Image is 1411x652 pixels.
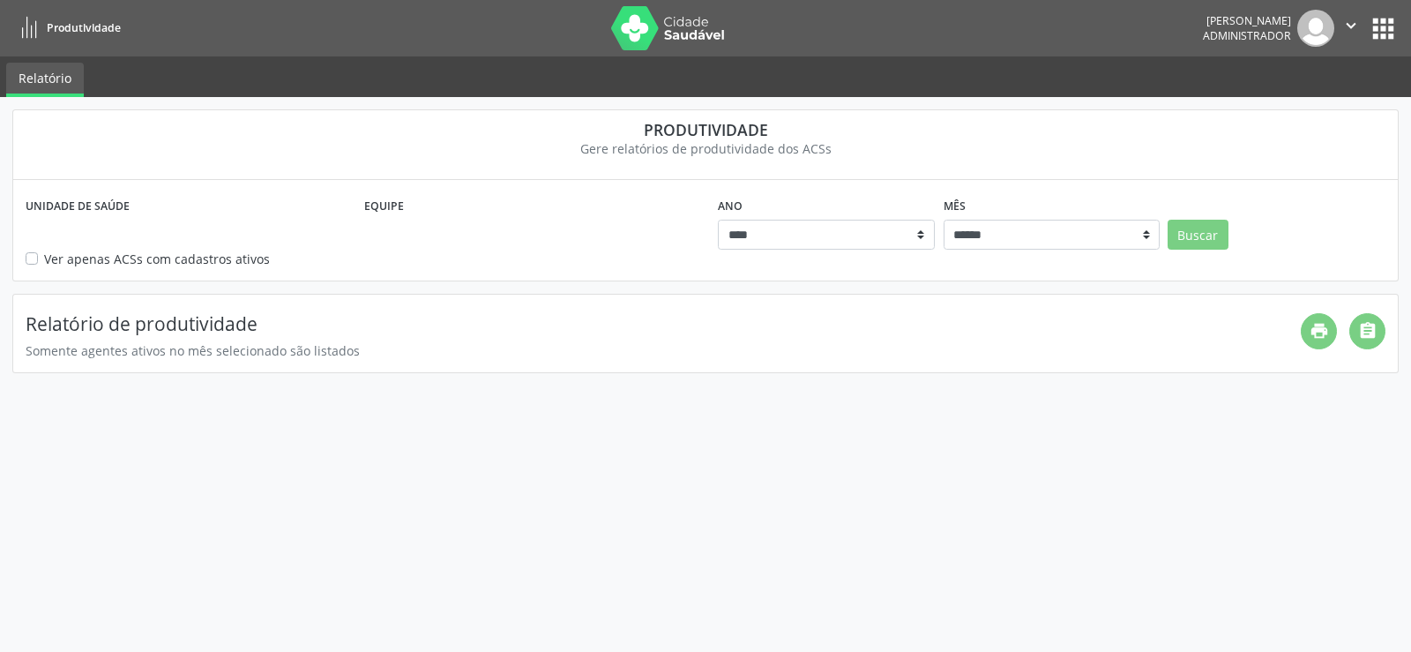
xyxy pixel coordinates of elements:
span: Administrador [1203,28,1291,43]
label: Equipe [364,192,404,220]
div: [PERSON_NAME] [1203,13,1291,28]
img: img [1297,10,1334,47]
button:  [1334,10,1368,47]
span: Produtividade [47,20,121,35]
i:  [1341,16,1361,35]
label: Ver apenas ACSs com cadastros ativos [44,250,270,268]
div: Somente agentes ativos no mês selecionado são listados [26,341,1301,360]
button: Buscar [1168,220,1228,250]
a: Produtividade [12,13,121,42]
div: Gere relatórios de produtividade dos ACSs [26,139,1385,158]
label: Mês [944,192,966,220]
div: Produtividade [26,120,1385,139]
a: Relatório [6,63,84,97]
h4: Relatório de produtividade [26,313,1301,335]
label: Ano [718,192,743,220]
button: apps [1368,13,1399,44]
label: Unidade de saúde [26,192,130,220]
